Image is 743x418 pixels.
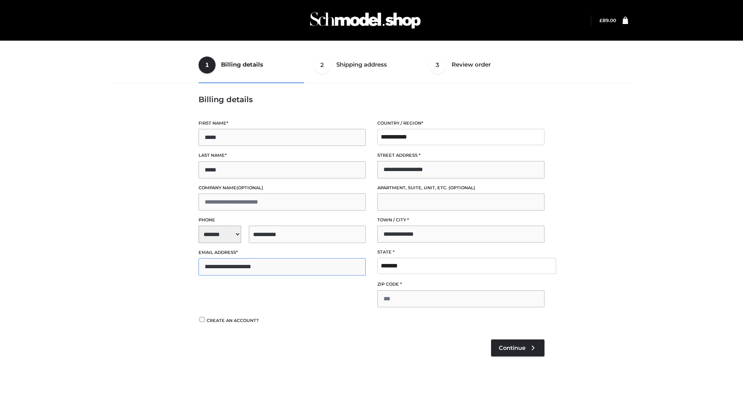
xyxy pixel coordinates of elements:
label: Apartment, suite, unit, etc. [377,184,544,192]
label: State [377,248,544,256]
span: (optional) [449,185,475,190]
label: First name [199,120,366,127]
img: Schmodel Admin 964 [307,5,423,36]
label: Phone [199,216,366,224]
label: Country / Region [377,120,544,127]
label: Email address [199,249,366,256]
label: Street address [377,152,544,159]
h3: Billing details [199,95,544,104]
input: Create an account? [199,317,205,322]
a: Continue [491,339,544,356]
label: Company name [199,184,366,192]
span: £ [599,17,603,23]
label: ZIP Code [377,281,544,288]
label: Last name [199,152,366,159]
bdi: 89.00 [599,17,616,23]
span: (optional) [236,185,263,190]
label: Town / City [377,216,544,224]
span: Continue [499,344,526,351]
span: Create an account? [207,318,259,323]
a: £89.00 [599,17,616,23]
